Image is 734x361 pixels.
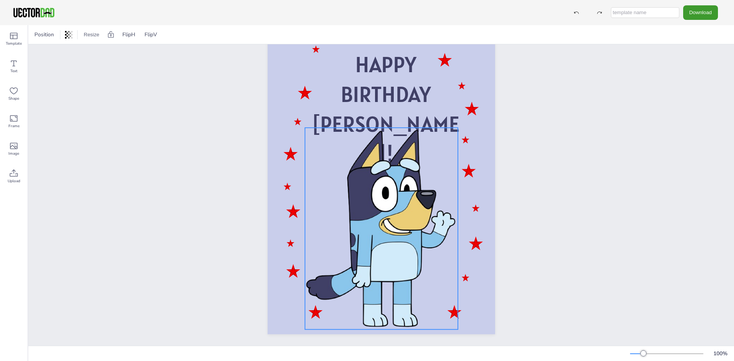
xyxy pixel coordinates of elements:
img: VectorDad-1.png [12,7,55,18]
button: Download [683,5,718,19]
span: FlipH [121,29,137,40]
button: Resize [81,29,102,41]
span: BIRTHDAY [PERSON_NAME]! [312,81,459,168]
span: Template [6,40,22,47]
span: HAPPY [355,51,416,78]
input: template name [611,7,679,18]
span: Frame [8,123,19,129]
span: Position [33,31,55,38]
div: 100 % [711,350,729,357]
span: Shape [8,96,19,102]
span: Upload [8,178,20,184]
span: FlipV [143,29,159,40]
span: Image [8,151,19,157]
span: Text [10,68,18,74]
